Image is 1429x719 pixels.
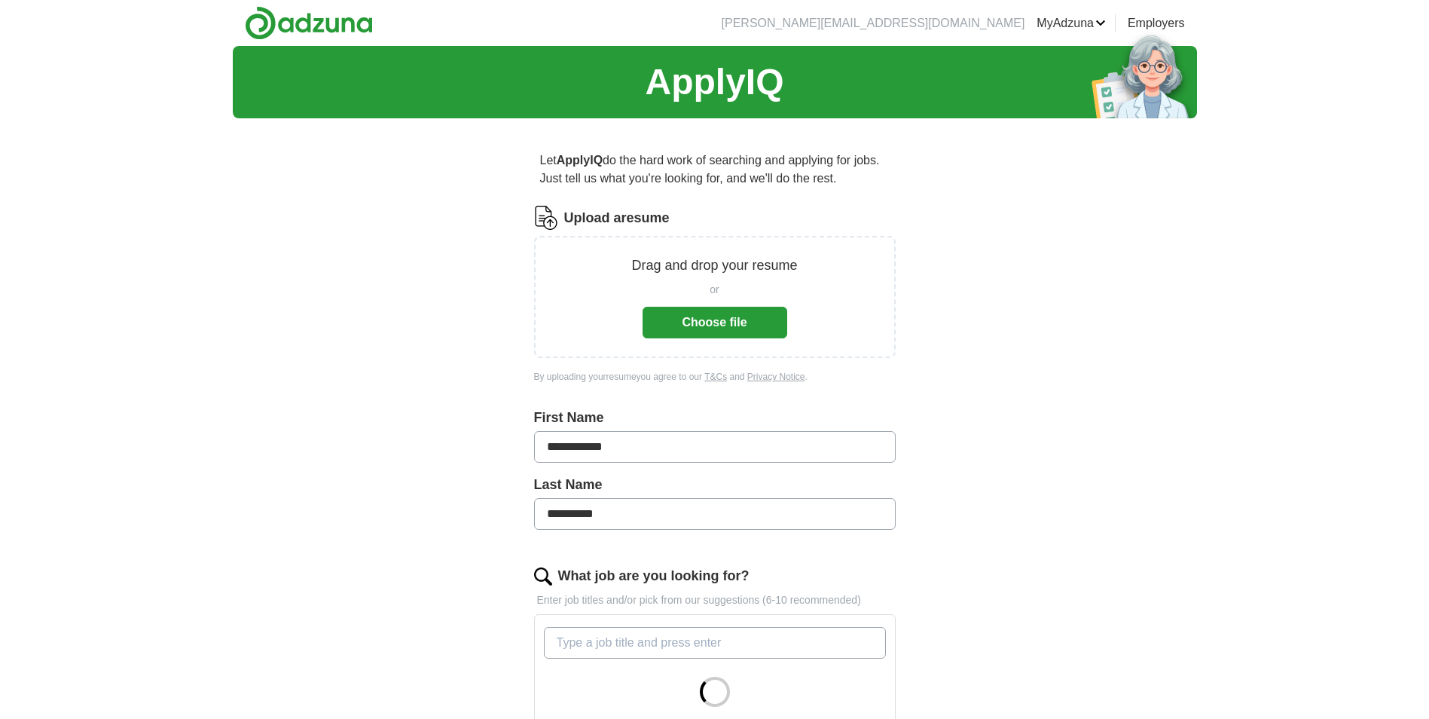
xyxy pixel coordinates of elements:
[534,592,896,608] p: Enter job titles and/or pick from our suggestions (6-10 recommended)
[645,55,783,109] h1: ApplyIQ
[557,154,603,167] strong: ApplyIQ
[558,566,750,586] label: What job are you looking for?
[534,206,558,230] img: CV Icon
[534,370,896,384] div: By uploading your resume you agree to our and .
[747,372,805,382] a: Privacy Notice
[564,208,670,228] label: Upload a resume
[1037,14,1106,32] a: MyAdzuna
[722,14,1025,32] li: [PERSON_NAME][EMAIL_ADDRESS][DOMAIN_NAME]
[544,627,886,659] input: Type a job title and press enter
[1128,14,1185,32] a: Employers
[631,255,797,276] p: Drag and drop your resume
[534,568,552,586] img: search.png
[710,282,719,298] span: or
[534,475,896,495] label: Last Name
[245,6,373,40] img: Adzuna logo
[534,145,896,194] p: Let do the hard work of searching and applying for jobs. Just tell us what you're looking for, an...
[643,307,787,338] button: Choose file
[534,408,896,428] label: First Name
[704,372,727,382] a: T&Cs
